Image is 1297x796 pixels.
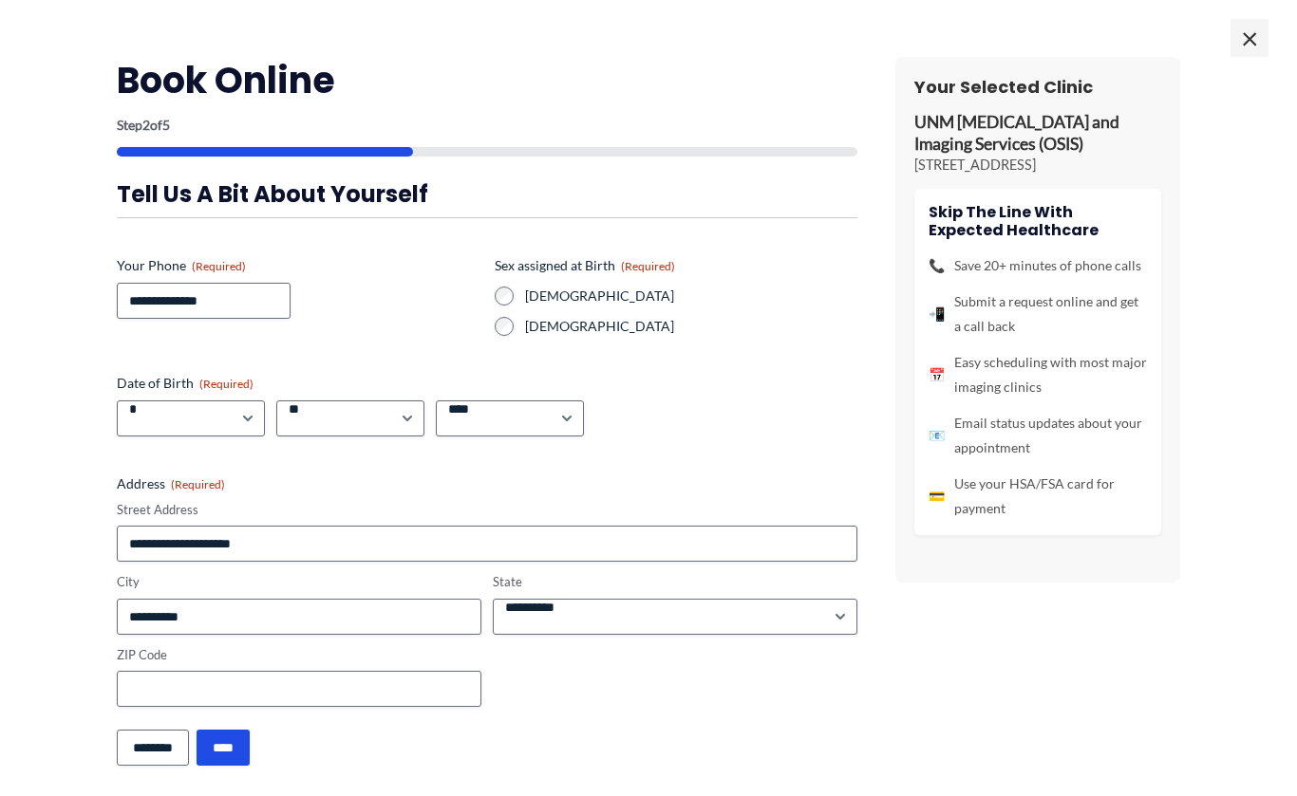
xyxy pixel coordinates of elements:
[162,117,170,133] span: 5
[621,259,675,273] span: (Required)
[525,317,857,336] label: [DEMOGRAPHIC_DATA]
[117,573,481,591] label: City
[929,362,945,387] span: 📅
[525,287,857,305] label: [DEMOGRAPHIC_DATA]
[117,57,857,103] h2: Book Online
[142,117,150,133] span: 2
[929,423,945,448] span: 📧
[192,259,246,273] span: (Required)
[117,646,481,664] label: ZIP Code
[1231,19,1269,57] span: ×
[914,76,1161,98] h3: Your Selected Clinic
[929,253,945,278] span: 📞
[929,253,1147,278] li: Save 20+ minutes of phone calls
[929,472,1147,521] li: Use your HSA/FSA card for payment
[914,112,1161,156] p: UNM [MEDICAL_DATA] and Imaging Services (OSIS)
[171,477,225,491] span: (Required)
[929,411,1147,460] li: Email status updates about your appointment
[929,350,1147,399] li: Easy scheduling with most major imaging clinics
[117,119,857,132] p: Step of
[493,573,857,591] label: State
[117,474,225,493] legend: Address
[929,484,945,509] span: 💳
[929,302,945,326] span: 📲
[914,156,1161,175] p: [STREET_ADDRESS]
[117,256,479,275] label: Your Phone
[929,289,1147,339] li: Submit a request online and get a call back
[117,179,857,209] h3: Tell us a bit about yourself
[199,377,254,391] span: (Required)
[117,501,857,519] label: Street Address
[117,374,254,393] legend: Date of Birth
[495,256,675,275] legend: Sex assigned at Birth
[929,203,1147,239] h4: Skip the line with Expected Healthcare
